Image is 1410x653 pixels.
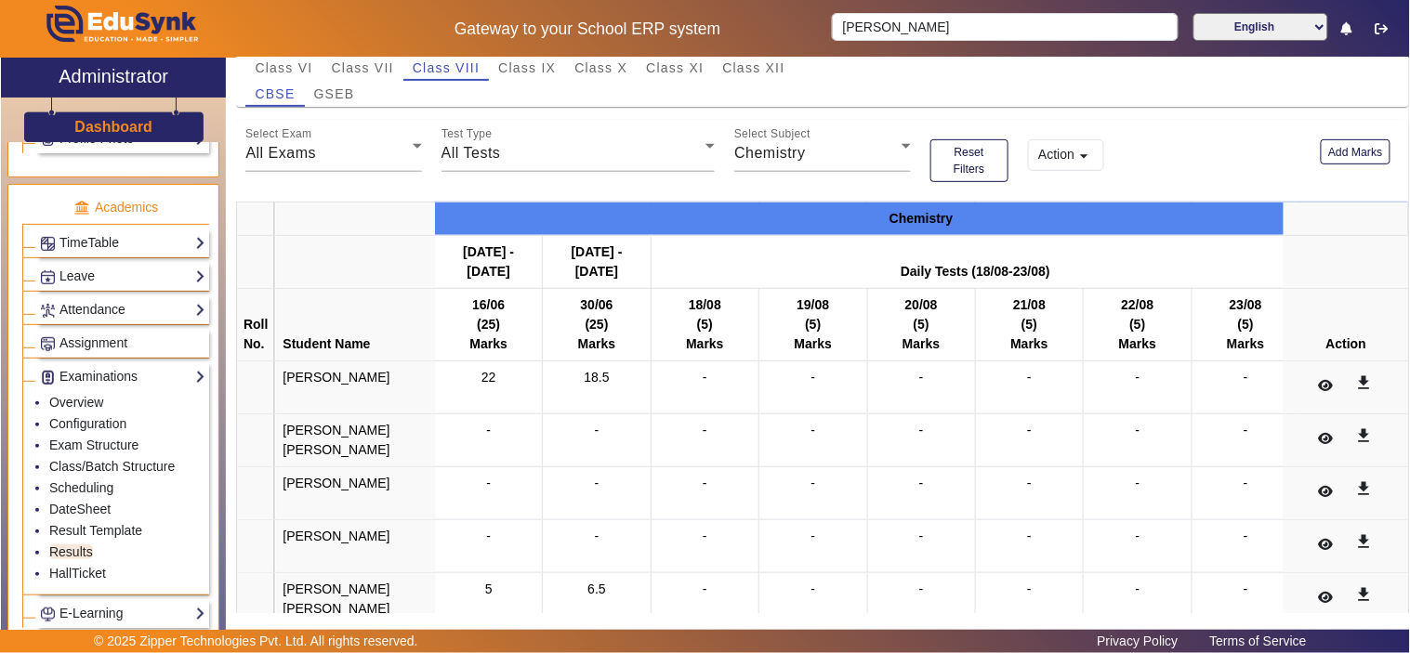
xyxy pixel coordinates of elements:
[94,632,418,651] p: © 2025 Zipper Technologies Pvt. Ltd. All rights reserved.
[49,502,111,516] a: DateSheet
[1355,585,1374,604] mat-icon: get_app
[276,360,436,413] td: [PERSON_NAME]
[276,288,436,360] th: Student Name
[975,288,1083,360] th: 21/08
[434,235,542,288] th: [DATE] - [DATE]
[22,198,209,217] p: Academics
[1027,529,1032,543] span: -
[759,288,867,360] th: 19/08
[574,61,627,74] span: Class X
[703,476,707,490] span: -
[1027,370,1032,385] span: -
[766,334,860,354] div: Marks
[1355,373,1374,392] mat-icon: get_app
[811,529,816,543] span: -
[1084,288,1192,360] th: 22/08
[245,128,311,140] mat-label: Select Exam
[486,529,491,543] span: -
[703,370,707,385] span: -
[255,87,295,100] span: CBSE
[703,529,707,543] span: -
[1028,139,1104,171] button: Action
[595,423,600,438] span: -
[549,315,643,334] div: (25)
[49,416,126,431] a: Configuration
[1136,370,1140,385] span: -
[1321,139,1390,164] button: Add Marks
[481,370,496,385] span: 22
[362,20,812,39] h5: Gateway to your School ERP system
[1244,423,1248,438] span: -
[1355,532,1374,551] mat-icon: get_app
[1244,476,1248,490] span: -
[434,288,542,360] th: 16/06
[441,145,501,161] span: All Tests
[49,480,113,495] a: Scheduling
[1201,629,1316,653] a: Terms of Service
[703,581,707,596] span: -
[651,235,1299,288] th: Daily Tests (18/08-23/08)
[811,476,816,490] span: -
[49,395,103,410] a: Overview
[1090,334,1184,354] div: Marks
[595,476,600,490] span: -
[73,200,90,216] img: academic.png
[1027,581,1032,596] span: -
[1,58,226,98] a: Administrator
[1284,288,1409,360] th: Action
[722,61,784,74] span: Class XII
[832,13,1178,41] input: Search
[1199,315,1293,334] div: (5)
[549,334,643,354] div: Marks
[498,61,556,74] span: Class IX
[811,581,816,596] span: -
[1136,529,1140,543] span: -
[543,288,651,360] th: 30/06
[276,519,436,572] td: [PERSON_NAME]
[646,61,704,74] span: Class XI
[1136,423,1140,438] span: -
[485,581,493,596] span: 5
[1355,426,1374,445] mat-icon: get_app
[236,288,274,360] th: Roll No.
[811,423,816,438] span: -
[276,572,436,625] td: [PERSON_NAME] [PERSON_NAME]
[49,523,142,538] a: Result Template
[734,128,810,140] mat-label: Select Subject
[486,423,491,438] span: -
[811,370,816,385] span: -
[1090,315,1184,334] div: (5)
[658,315,752,334] div: (5)
[595,529,600,543] span: -
[40,333,205,354] a: Assignment
[919,529,924,543] span: -
[49,438,138,452] a: Exam Structure
[1244,529,1248,543] span: -
[919,581,924,596] span: -
[982,334,1076,354] div: Marks
[1027,423,1032,438] span: -
[651,288,758,360] th: 18/08
[919,370,924,385] span: -
[276,413,436,466] td: [PERSON_NAME] [PERSON_NAME]
[276,466,436,519] td: [PERSON_NAME]
[59,335,127,350] span: Assignment
[1355,479,1374,498] mat-icon: get_app
[41,337,55,351] img: Assignments.png
[332,61,394,74] span: Class VII
[930,139,1008,182] button: Reset Filters
[1088,629,1188,653] a: Privacy Policy
[867,288,975,360] th: 20/08
[1192,288,1299,360] th: 23/08
[255,61,312,74] span: Class VI
[543,235,651,288] th: [DATE] - [DATE]
[1027,476,1032,490] span: -
[1136,476,1140,490] span: -
[59,65,168,87] h2: Administrator
[441,315,535,334] div: (25)
[875,334,969,354] div: Marks
[314,87,355,100] span: GSEB
[587,581,605,596] span: 6.5
[584,370,609,385] span: 18.5
[1244,581,1248,596] span: -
